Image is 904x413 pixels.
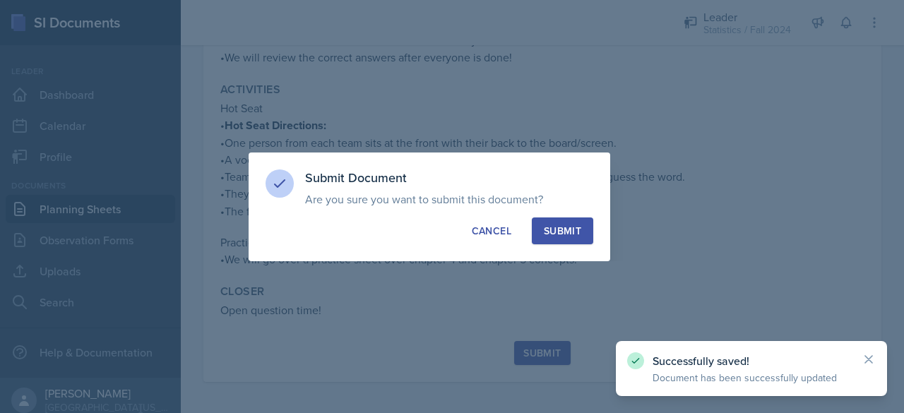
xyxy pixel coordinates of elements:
[653,371,850,385] p: Document has been successfully updated
[544,224,581,238] div: Submit
[305,169,593,186] h3: Submit Document
[305,192,593,206] p: Are you sure you want to submit this document?
[653,354,850,368] p: Successfully saved!
[472,224,511,238] div: Cancel
[460,217,523,244] button: Cancel
[532,217,593,244] button: Submit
